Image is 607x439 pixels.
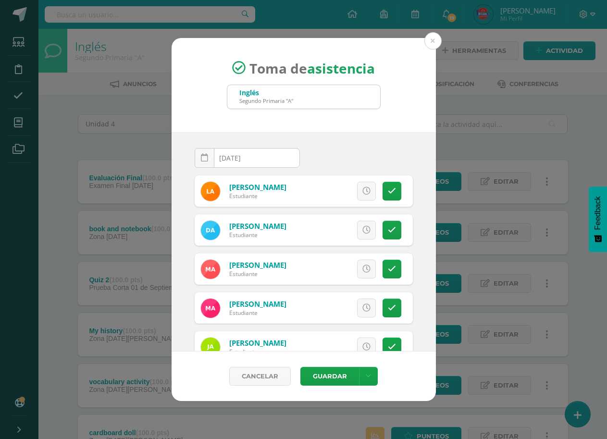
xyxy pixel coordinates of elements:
a: Cancelar [229,367,291,386]
button: Guardar [300,367,359,386]
button: Close (Esc) [424,32,442,50]
span: Toma de [249,59,375,77]
div: Estudiante [229,348,286,356]
a: [PERSON_NAME] [229,260,286,270]
div: Segundo Primaria "A" [239,97,293,104]
img: 7ac7587e4d9618952b3d6ee9e60af251.png [201,338,220,357]
div: Estudiante [229,192,286,200]
div: Inglés [239,88,293,97]
span: Feedback [594,196,602,230]
img: 1a4d31c056c3cdd81ec375c4f376ef69.png [201,182,220,201]
div: Estudiante [229,231,286,239]
a: [PERSON_NAME] [229,299,286,309]
input: Fecha de Inasistencia [195,149,299,167]
div: Estudiante [229,270,286,278]
img: 21ef365fc3614581205e348612e01c5c.png [201,260,220,279]
div: Estudiante [229,309,286,317]
img: 5ceca5c3e1d8d94a0adc199db086ecbd.png [201,221,220,240]
a: [PERSON_NAME] [229,221,286,231]
strong: asistencia [307,59,375,77]
button: Feedback - Mostrar encuesta [589,187,607,252]
a: [PERSON_NAME] [229,182,286,192]
img: 34f2970ee6b309cd287a82c69731b87d.png [201,299,220,318]
a: [PERSON_NAME] [229,338,286,348]
input: Busca un grado o sección aquí... [227,85,380,109]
